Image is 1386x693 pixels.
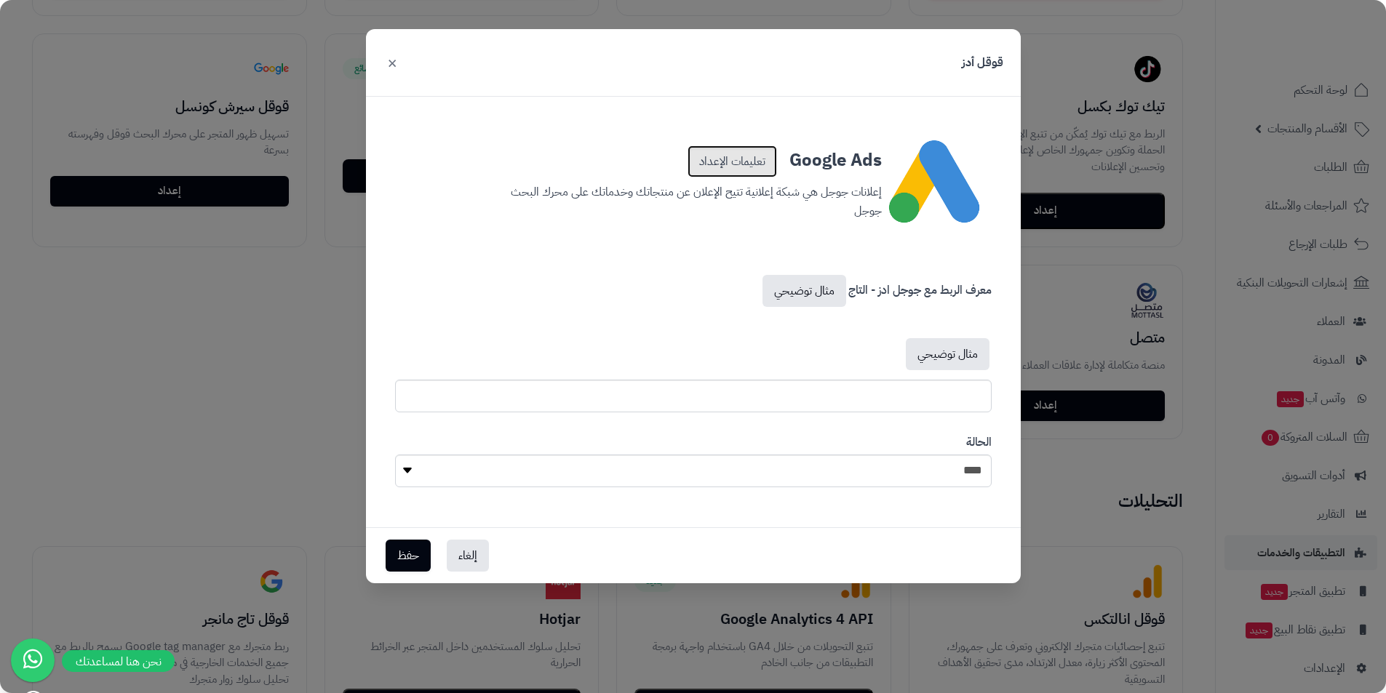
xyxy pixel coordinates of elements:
[760,275,992,313] label: معرف الربط مع جوجل ادز - التاج
[383,47,401,79] button: ×
[962,55,1003,71] h3: قوقل أدز
[505,140,882,177] h3: Google Ads
[906,338,989,370] a: مثال توضيحي
[447,540,489,572] button: إلغاء
[688,145,777,177] a: تعليمات الإعداد
[762,275,846,307] a: مثال توضيحي
[888,140,981,224] img: google-a.png
[966,434,992,451] label: الحالة
[386,540,431,572] button: حفظ
[505,177,882,220] p: إعلانات جوجل هي شبكة إعلانية تتيح الإعلان عن منتجاتك وخدماتك على محرك البحث جوجل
